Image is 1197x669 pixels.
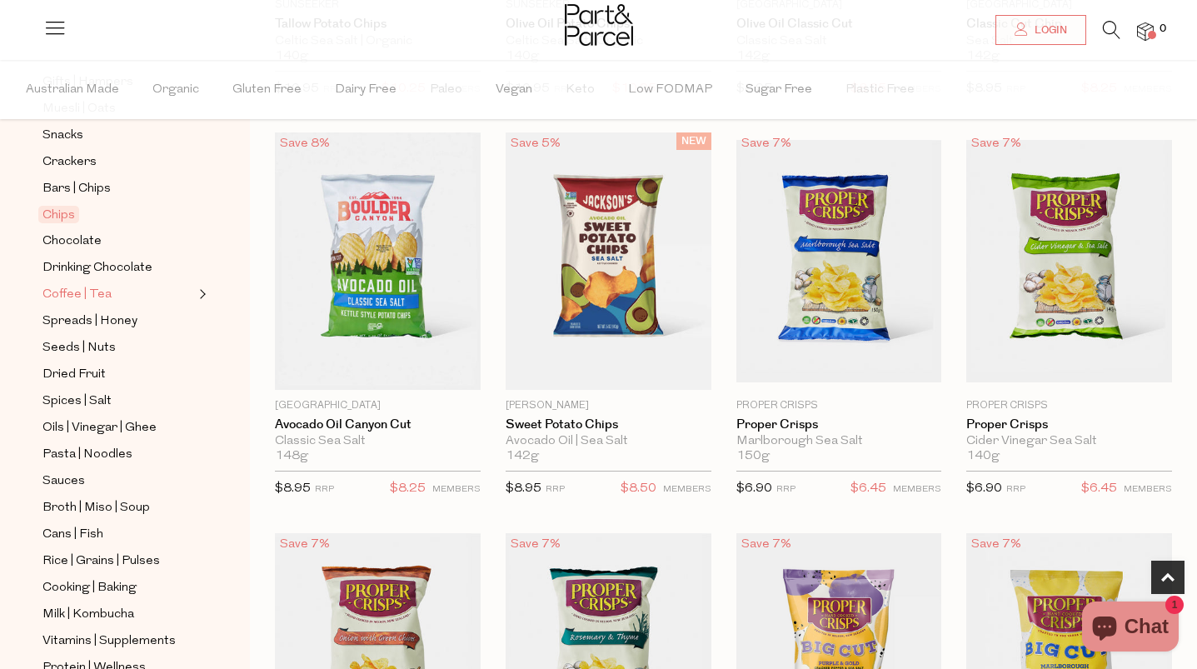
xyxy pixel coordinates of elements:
[195,284,207,304] button: Expand/Collapse Coffee | Tea
[42,338,116,358] span: Seeds | Nuts
[42,472,85,492] span: Sauces
[42,284,194,305] a: Coffee | Tea
[42,497,194,518] a: Broth | Miso | Soup
[506,449,539,464] span: 142g
[42,552,160,572] span: Rice | Grains | Pulses
[26,61,119,119] span: Australian Made
[628,61,712,119] span: Low FODMAP
[506,434,711,449] div: Avocado Oil | Sea Salt
[42,232,102,252] span: Chocolate
[275,132,335,155] div: Save 8%
[315,485,334,494] small: RRP
[966,417,1172,432] a: Proper Crisps
[850,478,886,500] span: $6.45
[42,126,83,146] span: Snacks
[621,478,656,500] span: $8.50
[1030,23,1067,37] span: Login
[42,178,194,199] a: Bars | Chips
[995,15,1086,45] a: Login
[736,132,796,155] div: Save 7%
[42,444,194,465] a: Pasta | Noodles
[736,449,770,464] span: 150g
[42,391,194,412] a: Spices | Salt
[506,398,711,413] p: [PERSON_NAME]
[42,205,194,225] a: Chips
[506,417,711,432] a: Sweet Potato Chips
[42,551,194,572] a: Rice | Grains | Pulses
[275,398,481,413] p: [GEOGRAPHIC_DATA]
[42,525,103,545] span: Cans | Fish
[1077,602,1184,656] inbox-online-store-chat: Shopify online store chat
[966,132,1026,155] div: Save 7%
[1137,22,1154,40] a: 0
[506,132,711,389] img: Sweet Potato Chips
[390,478,426,500] span: $8.25
[42,498,150,518] span: Broth | Miso | Soup
[1124,485,1172,494] small: MEMBERS
[275,533,335,556] div: Save 7%
[736,434,942,449] div: Marlborough Sea Salt
[42,152,194,172] a: Crackers
[42,337,194,358] a: Seeds | Nuts
[42,311,194,332] a: Spreads | Honey
[42,632,176,652] span: Vitamins | Supplements
[966,434,1172,449] div: Cider Vinegar Sea Salt
[42,258,152,278] span: Drinking Chocolate
[42,364,194,385] a: Dried Fruit
[42,365,106,385] span: Dried Fruit
[42,524,194,545] a: Cans | Fish
[736,140,942,382] img: Proper Crisps
[275,434,481,449] div: Classic Sea Salt
[506,132,566,155] div: Save 5%
[42,312,137,332] span: Spreads | Honey
[275,417,481,432] a: Avocado Oil Canyon Cut
[432,485,481,494] small: MEMBERS
[546,485,565,494] small: RRP
[42,577,194,598] a: Cooking | Baking
[42,152,97,172] span: Crackers
[42,392,112,412] span: Spices | Salt
[42,578,137,598] span: Cooking | Baking
[565,4,633,46] img: Part&Parcel
[152,61,199,119] span: Organic
[676,132,711,150] span: NEW
[42,604,194,625] a: Milk | Kombucha
[736,417,942,432] a: Proper Crisps
[736,398,942,413] p: Proper Crisps
[966,533,1026,556] div: Save 7%
[42,285,112,305] span: Coffee | Tea
[893,485,941,494] small: MEMBERS
[430,61,462,119] span: Paleo
[736,533,796,556] div: Save 7%
[42,631,194,652] a: Vitamins | Supplements
[496,61,532,119] span: Vegan
[42,418,157,438] span: Oils | Vinegar | Ghee
[42,179,111,199] span: Bars | Chips
[663,485,711,494] small: MEMBERS
[966,449,1000,464] span: 140g
[506,533,566,556] div: Save 7%
[42,125,194,146] a: Snacks
[42,605,134,625] span: Milk | Kombucha
[746,61,812,119] span: Sugar Free
[966,398,1172,413] p: Proper Crisps
[275,132,481,389] img: Avocado Oil Canyon Cut
[275,482,311,495] span: $8.95
[275,449,308,464] span: 148g
[966,140,1172,382] img: Proper Crisps
[1081,478,1117,500] span: $6.45
[776,485,796,494] small: RRP
[1006,485,1025,494] small: RRP
[42,257,194,278] a: Drinking Chocolate
[1155,22,1170,37] span: 0
[506,482,541,495] span: $8.95
[845,61,915,119] span: Plastic Free
[335,61,397,119] span: Dairy Free
[38,206,79,223] span: Chips
[42,231,194,252] a: Chocolate
[966,482,1002,495] span: $6.90
[566,61,595,119] span: Keto
[736,482,772,495] span: $6.90
[42,417,194,438] a: Oils | Vinegar | Ghee
[42,445,132,465] span: Pasta | Noodles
